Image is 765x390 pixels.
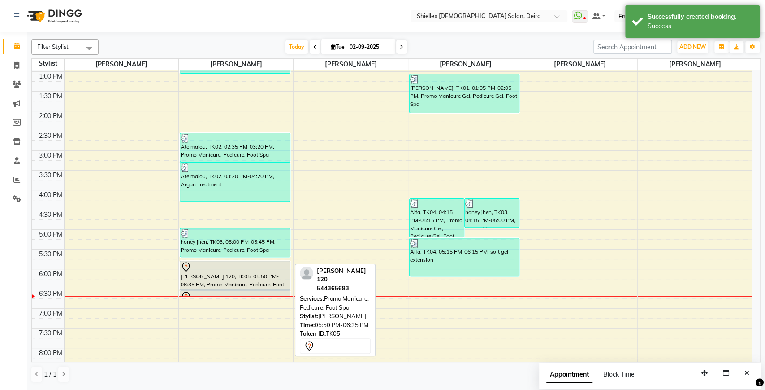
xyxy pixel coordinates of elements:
button: ADD NEW [677,41,708,53]
span: [PERSON_NAME] [294,59,408,70]
div: 544365683 [317,284,371,293]
div: 6:00 PM [37,269,64,279]
div: 1:00 PM [37,72,64,81]
div: Aifa, TK04, 04:15 PM-05:15 PM, Promo Manicure Gel, Pedicure Gel, Foot Spa [410,199,464,237]
div: 6:30 PM [37,289,64,298]
span: Appointment [546,367,592,383]
span: [PERSON_NAME] [408,59,523,70]
div: 5:00 PM [37,230,64,239]
span: Today [285,40,308,54]
span: [PERSON_NAME] [523,59,637,70]
div: honey jhen, TK03, 04:15 PM-05:00 PM, Promo Manicure, Pedicure, Foot Spa [465,199,519,227]
div: 3:30 PM [37,171,64,180]
div: [PERSON_NAME] 120, TK05, 05:50 PM-06:35 PM, Promo Manicure, Pedicure, Foot Spa [180,261,290,289]
div: honey jhen, TK03, 05:00 PM-05:45 PM, Promo Manicure, Pedicure, Foot Spa [180,228,290,257]
span: [PERSON_NAME] [179,59,293,70]
div: TK05 [300,329,371,338]
div: 3:00 PM [37,151,64,160]
div: 05:50 PM-06:35 PM [300,321,371,330]
span: ADD NEW [679,44,706,50]
div: [PERSON_NAME] [300,312,371,321]
span: 1 / 1 [44,370,56,379]
img: logo [23,4,84,29]
span: [PERSON_NAME] [65,59,179,70]
div: 5:30 PM [37,250,64,259]
div: Successfully created booking. [648,12,753,22]
div: 2:00 PM [37,111,64,121]
div: 2:30 PM [37,131,64,140]
div: Ate malou, TK02, 02:35 PM-03:20 PM, Promo Manicure, Pedicure, Foot Spa [180,133,290,162]
div: Success [648,22,753,31]
img: profile [300,267,313,280]
span: Services: [300,295,324,302]
span: Token ID: [300,330,326,337]
input: Search Appointment [593,40,672,54]
span: [PERSON_NAME] 120 [317,267,366,283]
input: 2025-09-02 [347,40,392,54]
div: Stylist [32,59,64,68]
div: 8:00 PM [37,348,64,358]
span: Promo Manicure, Pedicure, Foot Spa [300,295,369,311]
div: 1:30 PM [37,92,64,101]
div: [PERSON_NAME], TK01, 01:05 PM-02:05 PM, Promo Manicure Gel, Pedicure Gel, Foot Spa [410,74,519,113]
span: Tue [328,44,347,50]
span: Block Time [603,370,635,378]
div: 7:00 PM [37,309,64,318]
span: [PERSON_NAME] [638,59,752,70]
span: Stylist: [300,312,318,320]
div: Ate malou, TK02, 03:20 PM-04:20 PM, Argan Treatment [180,163,290,201]
span: Filter Stylist [37,43,69,50]
span: Time: [300,321,315,329]
div: [PERSON_NAME] 120, TK05, 06:35 PM-06:45 PM, [GEOGRAPHIC_DATA] [180,291,290,296]
div: 4:30 PM [37,210,64,219]
div: Aifa, TK04, 05:15 PM-06:15 PM, soft gel extension [410,238,519,276]
button: Close [740,366,753,380]
div: 4:00 PM [37,190,64,200]
div: 7:30 PM [37,329,64,338]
